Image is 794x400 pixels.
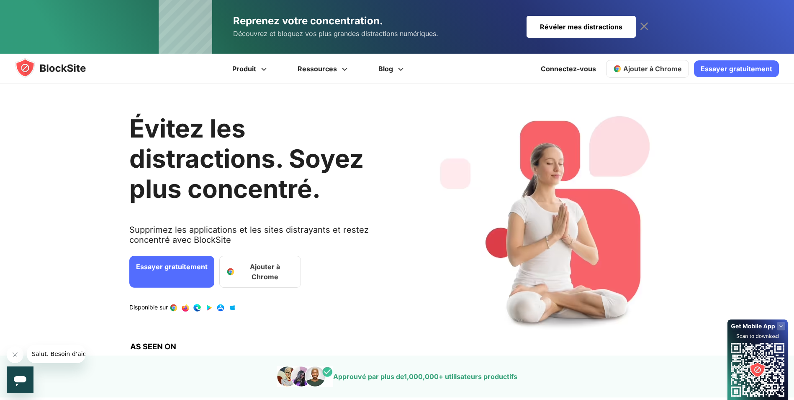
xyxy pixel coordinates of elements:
[129,256,214,288] a: Essayer gratuitement
[536,59,601,79] a: Connectez-vous
[232,65,256,73] font: Produit
[129,304,168,312] text: Disponible sur
[129,225,396,252] text: Supprimez les applications et les sites distrayants et restez concentré avec BlockSite
[218,54,283,84] a: Produit
[283,54,364,84] a: Ressources
[623,65,682,73] span: Ajouter à Chrome
[613,65,622,73] img: chrome-icon.svg
[527,16,636,38] div: Révéler mes distractions
[219,256,301,288] a: Ajouter à Chrome
[298,65,337,73] font: Ressources
[236,262,294,282] span: Ajouter à Chrome
[606,60,689,78] a: Ajouter à Chrome
[233,28,438,40] span: Découvrez et bloquez vos plus grandes distractions numériques.
[5,6,68,13] span: Salut. Besoin d’aide ?
[404,372,439,381] span: 1,000,000
[694,60,779,77] a: Essayer gratuitement
[7,366,33,393] iframe: Bouton de lancement de la fenêtre de messagerie
[129,113,396,204] h1: Évitez les distractions. Soyez plus concentré.
[378,65,393,73] font: Blog
[233,15,383,27] span: Reprenez votre concentration.
[364,54,420,84] a: Blog
[333,372,517,381] text: Approuvé par plus de + utilisateurs productifs
[7,346,23,363] iframe: Fermer le message
[277,366,333,387] img: images de pepole
[27,345,85,363] iframe: Message de la compagnie
[15,58,102,78] img: blocksite-icon.5d769676.svg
